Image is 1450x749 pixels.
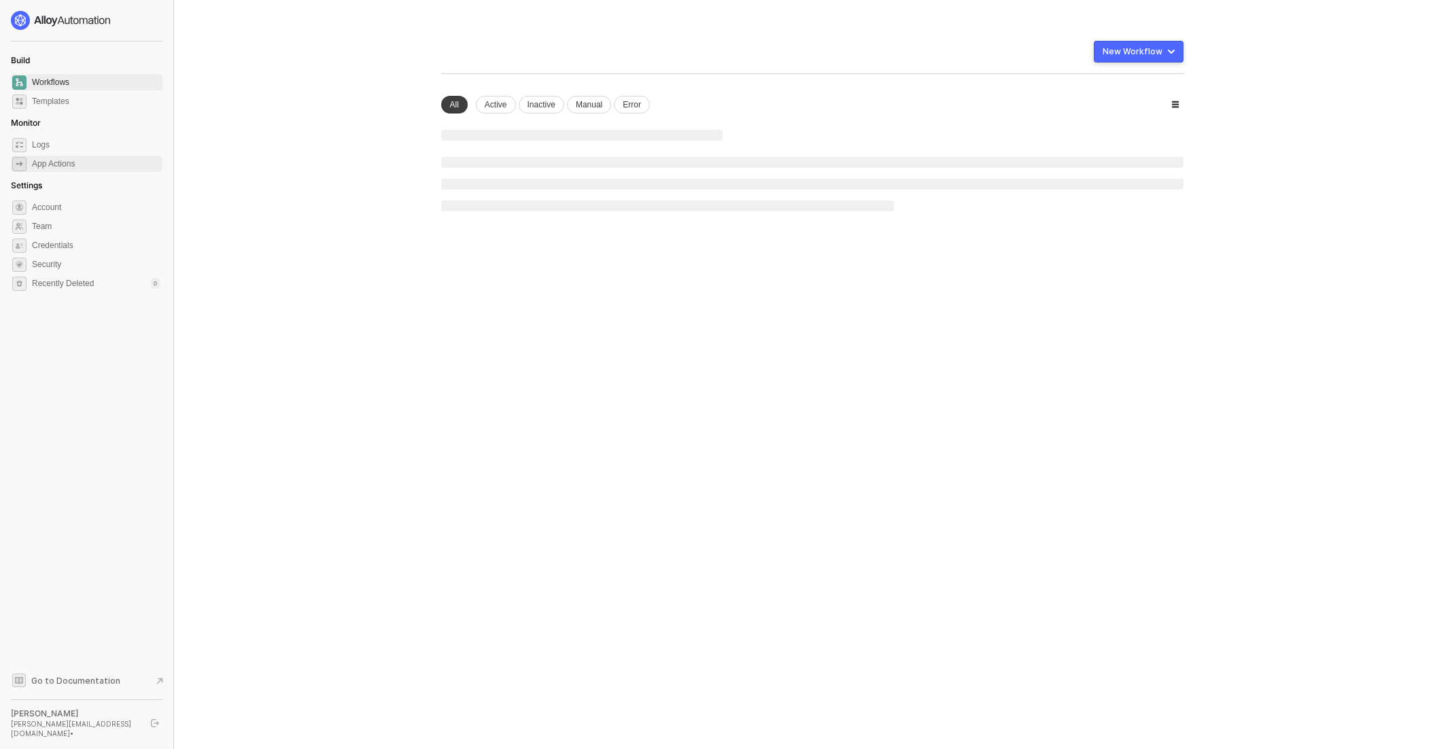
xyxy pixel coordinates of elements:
[11,11,162,30] a: logo
[12,75,27,90] span: dashboard
[151,278,160,289] div: 0
[12,674,26,687] span: documentation
[31,675,120,686] span: Go to Documentation
[1094,41,1184,63] button: New Workflow
[151,719,159,727] span: logout
[11,11,111,30] img: logo
[12,138,27,152] span: icon-logs
[12,201,27,215] span: settings
[11,180,42,190] span: Settings
[12,220,27,234] span: team
[519,96,564,114] div: Inactive
[614,96,650,114] div: Error
[32,74,160,90] span: Workflows
[1103,46,1162,57] div: New Workflow
[12,239,27,253] span: credentials
[32,93,160,109] span: Templates
[12,277,27,291] span: settings
[32,137,160,153] span: Logs
[11,708,139,719] div: [PERSON_NAME]
[153,674,167,688] span: document-arrow
[32,278,94,290] span: Recently Deleted
[476,96,516,114] div: Active
[12,157,27,171] span: icon-app-actions
[11,719,139,738] div: [PERSON_NAME][EMAIL_ADDRESS][DOMAIN_NAME] •
[11,672,163,689] a: Knowledge Base
[11,118,41,128] span: Monitor
[441,96,468,114] div: All
[32,218,160,234] span: Team
[12,94,27,109] span: marketplace
[12,258,27,272] span: security
[32,237,160,254] span: Credentials
[567,96,611,114] div: Manual
[32,158,75,170] div: App Actions
[32,199,160,215] span: Account
[32,256,160,273] span: Security
[11,55,30,65] span: Build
